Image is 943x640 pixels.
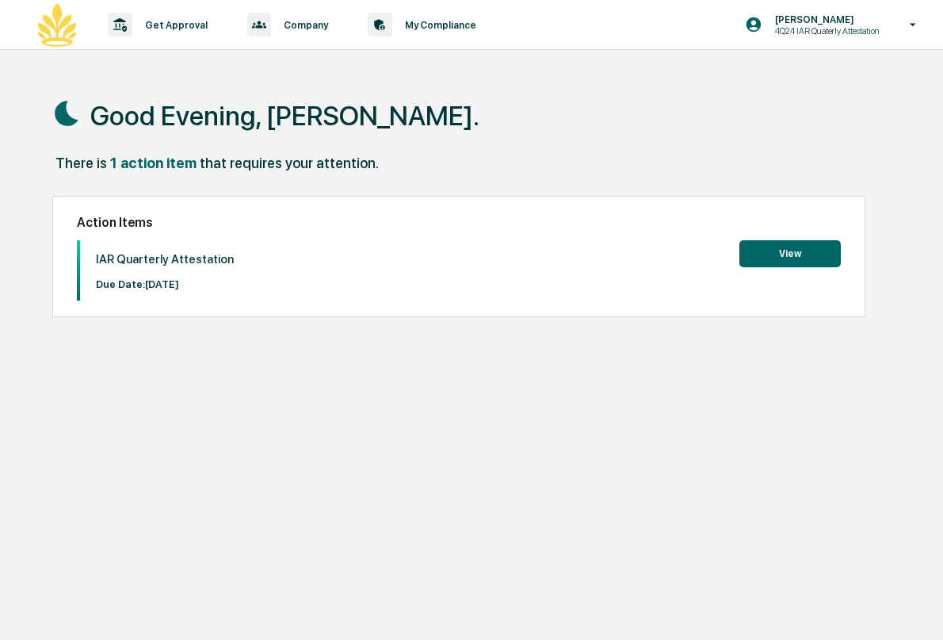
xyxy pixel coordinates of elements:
p: 4Q24 IAR Quaterly Attestation [762,25,887,36]
img: logo [38,3,76,47]
p: Get Approval [132,19,216,31]
div: that requires your attention. [200,155,379,171]
a: View [739,245,841,260]
p: [PERSON_NAME] [762,13,887,25]
div: 1 action item [110,155,197,171]
p: My Compliance [392,19,484,31]
h1: Good Evening, [PERSON_NAME]. [90,100,479,132]
button: View [739,240,841,267]
h2: Action Items [77,215,841,230]
p: Due Date: [DATE] [96,278,234,290]
p: IAR Quarterly Attestation [96,252,234,266]
div: There is [55,155,107,171]
p: Company [271,19,336,31]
